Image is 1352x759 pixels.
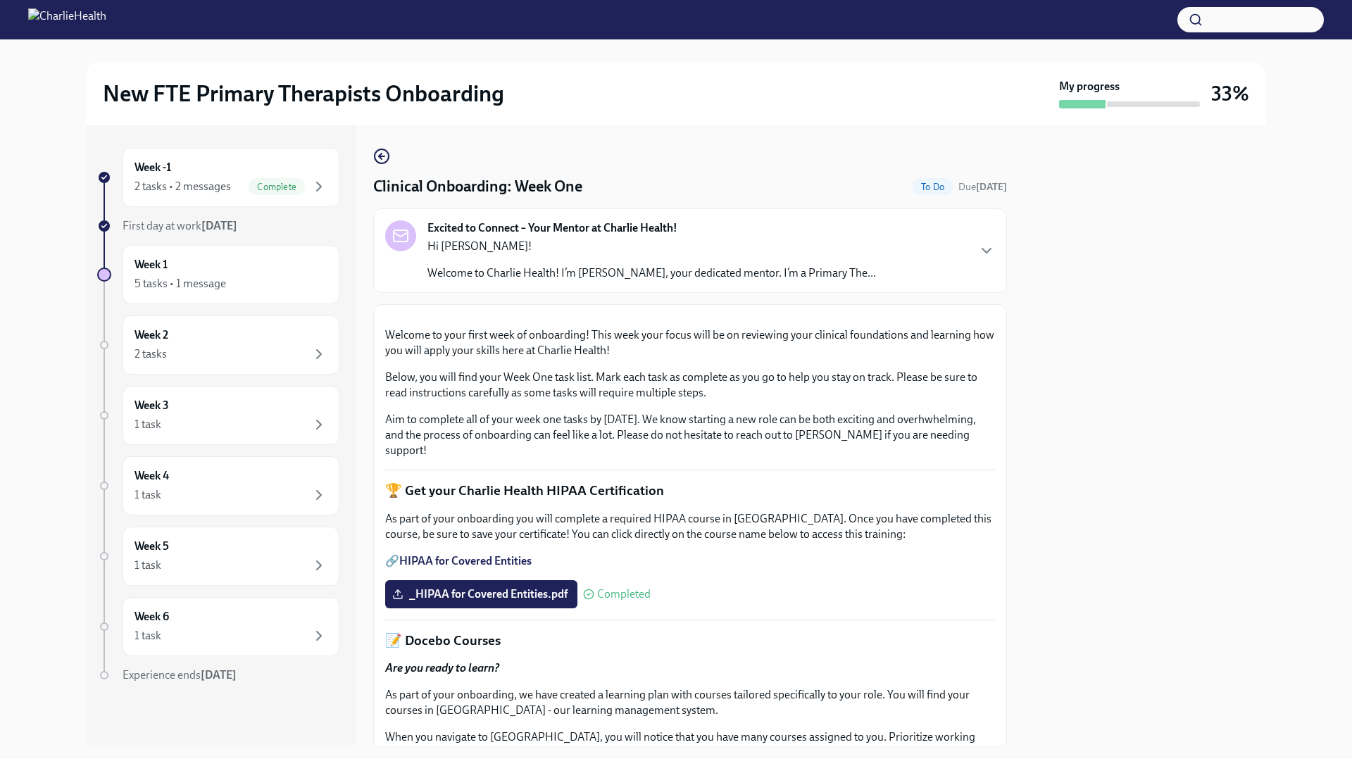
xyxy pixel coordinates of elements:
[123,668,237,682] span: Experience ends
[385,687,995,718] p: As part of your onboarding, we have created a learning plan with courses tailored specifically to...
[103,80,504,108] h2: New FTE Primary Therapists Onboarding
[97,245,339,304] a: Week 15 tasks • 1 message
[1211,81,1249,106] h3: 33%
[134,276,226,291] div: 5 tasks • 1 message
[427,220,677,236] strong: Excited to Connect – Your Mentor at Charlie Health!
[97,597,339,656] a: Week 61 task
[373,176,582,197] h4: Clinical Onboarding: Week One
[427,239,876,254] p: Hi [PERSON_NAME]!
[249,182,305,192] span: Complete
[395,587,568,601] span: _HIPAA for Covered Entities.pdf
[958,181,1007,193] span: Due
[134,346,167,362] div: 2 tasks
[134,160,171,175] h6: Week -1
[201,668,237,682] strong: [DATE]
[97,218,339,234] a: First day at work[DATE]
[385,580,577,608] label: _HIPAA for Covered Entities.pdf
[385,553,995,569] p: 🔗
[97,456,339,515] a: Week 41 task
[28,8,106,31] img: CharlieHealth
[385,327,995,358] p: Welcome to your first week of onboarding! This week your focus will be on reviewing your clinical...
[976,181,1007,193] strong: [DATE]
[134,179,231,194] div: 2 tasks • 2 messages
[134,609,169,625] h6: Week 6
[385,511,995,542] p: As part of your onboarding you will complete a required HIPAA course in [GEOGRAPHIC_DATA]. Once y...
[97,527,339,586] a: Week 51 task
[134,539,169,554] h6: Week 5
[1059,79,1120,94] strong: My progress
[134,327,168,343] h6: Week 2
[97,315,339,375] a: Week 22 tasks
[385,370,995,401] p: Below, you will find your Week One task list. Mark each task as complete as you go to help you st...
[134,398,169,413] h6: Week 3
[385,482,995,500] p: 🏆 Get your Charlie Health HIPAA Certification
[958,180,1007,194] span: September 28th, 2025 10:00
[134,257,168,272] h6: Week 1
[399,554,532,567] a: HIPAA for Covered Entities
[427,265,876,281] p: Welcome to Charlie Health! I’m [PERSON_NAME], your dedicated mentor. I’m a Primary The...
[97,386,339,445] a: Week 31 task
[97,148,339,207] a: Week -12 tasks • 2 messagesComplete
[134,628,161,644] div: 1 task
[123,219,237,232] span: First day at work
[134,468,169,484] h6: Week 4
[597,589,651,600] span: Completed
[913,182,953,192] span: To Do
[201,219,237,232] strong: [DATE]
[385,632,995,650] p: 📝 Docebo Courses
[385,412,995,458] p: Aim to complete all of your week one tasks by [DATE]. We know starting a new role can be both exc...
[134,487,161,503] div: 1 task
[134,558,161,573] div: 1 task
[134,417,161,432] div: 1 task
[385,661,499,675] strong: Are you ready to learn?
